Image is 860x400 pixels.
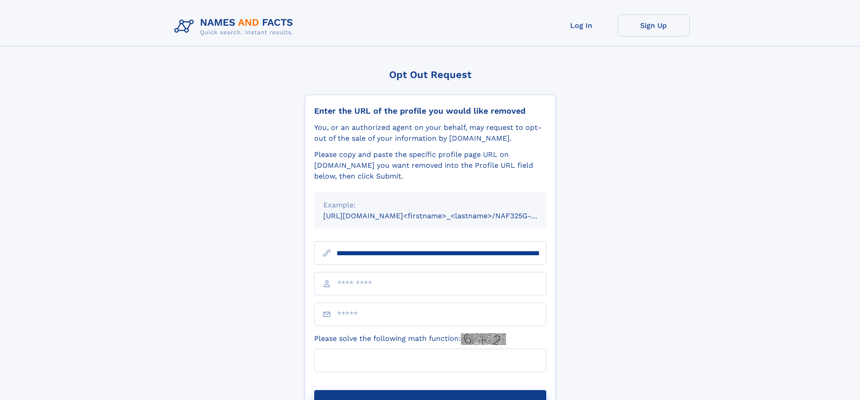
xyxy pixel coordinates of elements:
[171,14,301,39] img: Logo Names and Facts
[314,106,546,116] div: Enter the URL of the profile you would like removed
[323,211,563,220] small: [URL][DOMAIN_NAME]<firstname>_<lastname>/NAF325G-xxxxxxxx
[545,14,618,37] a: Log In
[314,122,546,144] div: You, or an authorized agent on your behalf, may request to opt-out of the sale of your informatio...
[314,149,546,182] div: Please copy and paste the specific profile page URL on [DOMAIN_NAME] you want removed into the Pr...
[618,14,690,37] a: Sign Up
[305,69,556,80] div: Opt Out Request
[323,200,537,211] div: Example:
[314,333,506,345] label: Please solve the following math function:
